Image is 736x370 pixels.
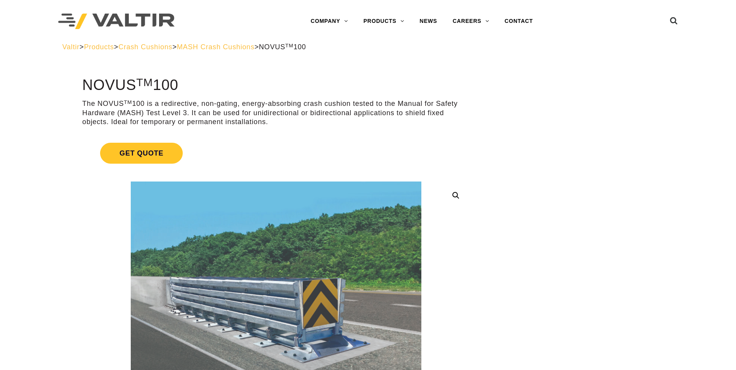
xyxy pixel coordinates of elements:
[285,43,293,48] sup: TM
[412,14,445,29] a: NEWS
[84,43,114,51] a: Products
[136,76,153,88] sup: TM
[497,14,541,29] a: CONTACT
[356,14,412,29] a: PRODUCTS
[124,99,132,105] sup: TM
[303,14,356,29] a: COMPANY
[177,43,255,51] a: MASH Crash Cushions
[62,43,80,51] a: Valtir
[259,43,306,51] span: NOVUS 100
[62,43,674,52] div: > > > >
[118,43,172,51] a: Crash Cushions
[58,14,175,29] img: Valtir
[82,77,470,93] h1: NOVUS 100
[82,99,470,126] p: The NOVUS 100 is a redirective, non-gating, energy-absorbing crash cushion tested to the Manual f...
[82,133,470,173] a: Get Quote
[445,14,497,29] a: CAREERS
[100,143,183,164] span: Get Quote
